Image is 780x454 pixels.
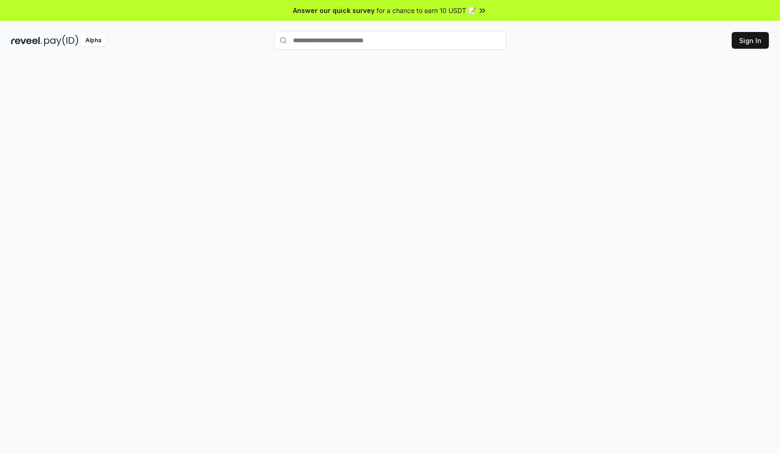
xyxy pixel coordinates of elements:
[80,35,106,46] div: Alpha
[293,6,375,15] span: Answer our quick survey
[44,35,78,46] img: pay_id
[377,6,476,15] span: for a chance to earn 10 USDT 📝
[732,32,769,49] button: Sign In
[11,35,42,46] img: reveel_dark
